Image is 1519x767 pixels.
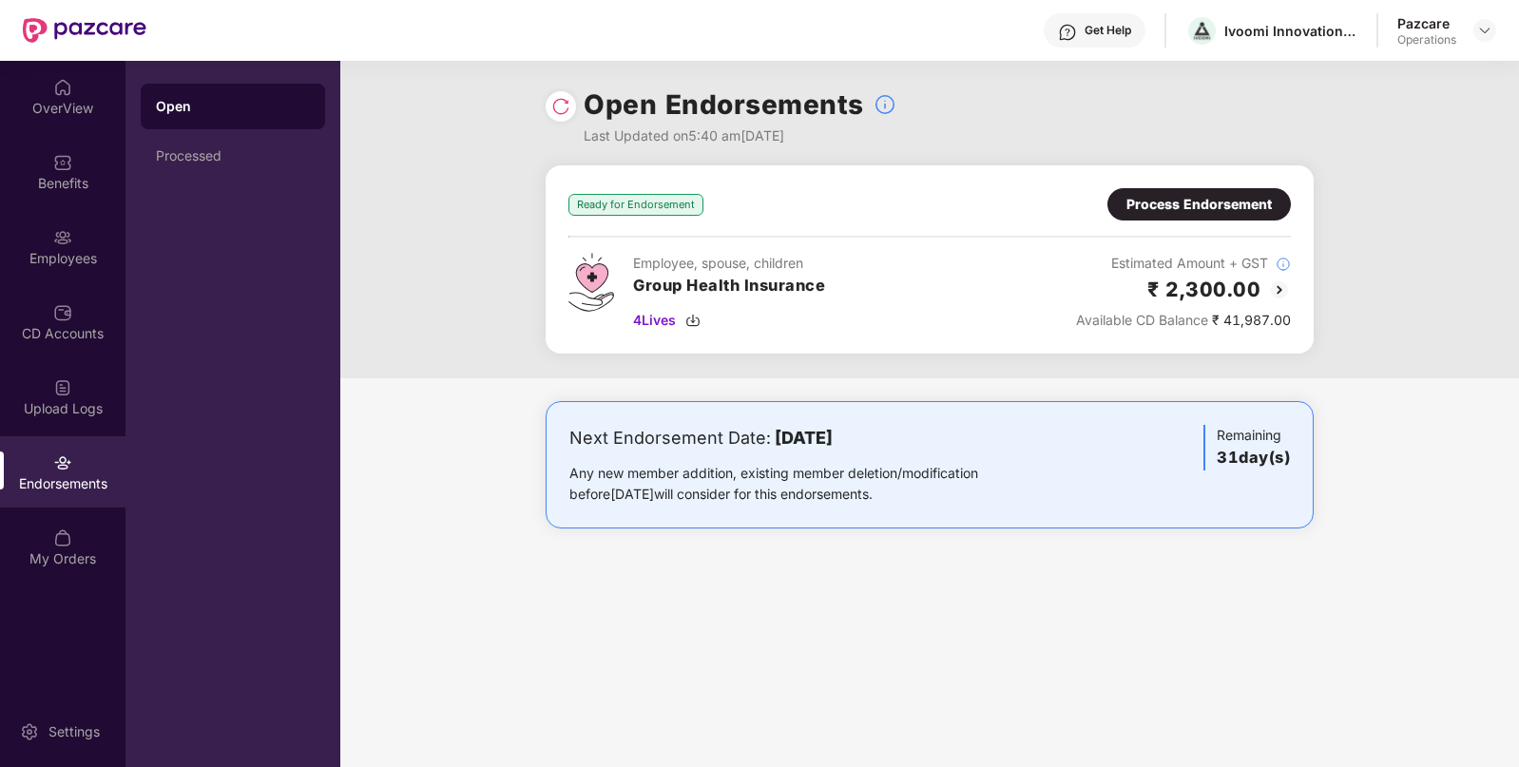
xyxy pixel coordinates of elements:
img: svg+xml;base64,PHN2ZyBpZD0iRG93bmxvYWQtMzJ4MzIiIHhtbG5zPSJodHRwOi8vd3d3LnczLm9yZy8yMDAwL3N2ZyIgd2... [685,313,701,328]
h3: Group Health Insurance [633,274,825,298]
img: svg+xml;base64,PHN2ZyBpZD0iRW1wbG95ZWVzIiB4bWxucz0iaHR0cDovL3d3dy53My5vcmcvMjAwMC9zdmciIHdpZHRoPS... [53,228,72,247]
div: Open [156,97,310,116]
div: ₹ 41,987.00 [1076,310,1291,331]
img: New Pazcare Logo [23,18,146,43]
span: 4 Lives [633,310,676,331]
h3: 31 day(s) [1217,446,1290,470]
img: svg+xml;base64,PHN2ZyBpZD0iUmVsb2FkLTMyeDMyIiB4bWxucz0iaHR0cDovL3d3dy53My5vcmcvMjAwMC9zdmciIHdpZH... [551,97,570,116]
div: Settings [43,722,106,741]
div: Ready for Endorsement [568,194,703,216]
div: Processed [156,148,310,163]
div: Get Help [1085,23,1131,38]
img: svg+xml;base64,PHN2ZyBpZD0iSGVscC0zMngzMiIgeG1sbnM9Imh0dHA6Ly93d3cudzMub3JnLzIwMDAvc3ZnIiB3aWR0aD... [1058,23,1077,42]
img: svg+xml;base64,PHN2ZyBpZD0iSG9tZSIgeG1sbnM9Imh0dHA6Ly93d3cudzMub3JnLzIwMDAvc3ZnIiB3aWR0aD0iMjAiIG... [53,78,72,97]
img: svg+xml;base64,PHN2ZyBpZD0iRW5kb3JzZW1lbnRzIiB4bWxucz0iaHR0cDovL3d3dy53My5vcmcvMjAwMC9zdmciIHdpZH... [53,453,72,472]
span: Available CD Balance [1076,312,1208,328]
b: [DATE] [775,428,833,448]
img: svg+xml;base64,PHN2ZyBpZD0iRHJvcGRvd24tMzJ4MzIiIHhtbG5zPSJodHRwOi8vd3d3LnczLm9yZy8yMDAwL3N2ZyIgd2... [1477,23,1492,38]
div: Employee, spouse, children [633,253,825,274]
img: svg+xml;base64,PHN2ZyBpZD0iU2V0dGluZy0yMHgyMCIgeG1sbnM9Imh0dHA6Ly93d3cudzMub3JnLzIwMDAvc3ZnIiB3aW... [20,722,39,741]
div: Any new member addition, existing member deletion/modification before [DATE] will consider for th... [569,463,1038,505]
div: Ivoomi Innovation Private Limited [1224,22,1357,40]
img: iVOOMI%20Logo%20(1).png [1188,17,1216,45]
img: svg+xml;base64,PHN2ZyBpZD0iSW5mb18tXzMyeDMyIiBkYXRhLW5hbWU9IkluZm8gLSAzMngzMiIgeG1sbnM9Imh0dHA6Ly... [1276,257,1291,272]
h1: Open Endorsements [584,84,864,125]
div: Last Updated on 5:40 am[DATE] [584,125,896,146]
img: svg+xml;base64,PHN2ZyBpZD0iTXlfT3JkZXJzIiBkYXRhLW5hbWU9Ik15IE9yZGVycyIgeG1sbnM9Imh0dHA6Ly93d3cudz... [53,528,72,547]
div: Estimated Amount + GST [1076,253,1291,274]
div: Operations [1397,32,1456,48]
div: Remaining [1203,425,1290,470]
div: Process Endorsement [1126,194,1272,215]
img: svg+xml;base64,PHN2ZyBpZD0iQmVuZWZpdHMiIHhtbG5zPSJodHRwOi8vd3d3LnczLm9yZy8yMDAwL3N2ZyIgd2lkdGg9Ij... [53,153,72,172]
div: Next Endorsement Date: [569,425,1038,451]
div: Pazcare [1397,14,1456,32]
img: svg+xml;base64,PHN2ZyBpZD0iQ0RfQWNjb3VudHMiIGRhdGEtbmFtZT0iQ0QgQWNjb3VudHMiIHhtbG5zPSJodHRwOi8vd3... [53,303,72,322]
img: svg+xml;base64,PHN2ZyBpZD0iQmFjay0yMHgyMCIgeG1sbnM9Imh0dHA6Ly93d3cudzMub3JnLzIwMDAvc3ZnIiB3aWR0aD... [1268,278,1291,301]
img: svg+xml;base64,PHN2ZyBpZD0iSW5mb18tXzMyeDMyIiBkYXRhLW5hbWU9IkluZm8gLSAzMngzMiIgeG1sbnM9Imh0dHA6Ly... [874,93,896,116]
img: svg+xml;base64,PHN2ZyBpZD0iVXBsb2FkX0xvZ3MiIGRhdGEtbmFtZT0iVXBsb2FkIExvZ3MiIHhtbG5zPSJodHRwOi8vd3... [53,378,72,397]
h2: ₹ 2,300.00 [1147,274,1260,305]
img: svg+xml;base64,PHN2ZyB4bWxucz0iaHR0cDovL3d3dy53My5vcmcvMjAwMC9zdmciIHdpZHRoPSI0Ny43MTQiIGhlaWdodD... [568,253,614,312]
